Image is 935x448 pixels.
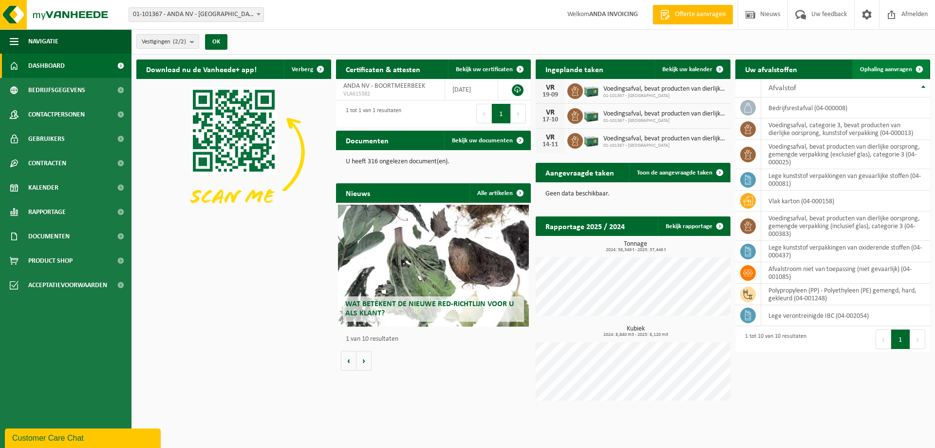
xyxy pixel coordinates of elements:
[205,34,227,50] button: OK
[629,163,729,182] a: Toon de aangevraagde taken
[654,59,729,79] a: Bekijk uw kalender
[603,135,726,143] span: Voedingsafval, bevat producten van dierlijke oorsprong, gemengde verpakking (exc...
[341,351,356,370] button: Vorige
[541,241,730,253] h3: Tonnage
[673,10,728,19] span: Offerte aanvragen
[338,205,529,327] a: Wat betekent de nieuwe RED-richtlijn voor u als klant?
[284,59,330,79] button: Verberg
[28,200,66,224] span: Rapportage
[662,66,712,73] span: Bekijk uw kalender
[653,5,733,24] a: Offerte aanvragen
[583,132,599,148] img: PB-LB-0680-HPE-GN-01
[541,109,560,117] div: VR
[860,66,912,73] span: Ophaling aanvragen
[541,332,730,337] span: 2024: 8,840 m3 - 2025: 6,120 m3
[536,163,624,182] h2: Aangevraagde taken
[541,84,560,92] div: VR
[345,300,514,317] span: Wat betekent de nieuwe RED-richtlijn voor u als klant?
[761,191,930,212] td: vlak karton (04-000158)
[761,284,930,305] td: polypropyleen (PP) - Polyethyleen (PE) gemengd, hard, gekleurd (04-001248)
[536,216,635,235] h2: Rapportage 2025 / 2024
[492,104,511,123] button: 1
[136,59,266,78] h2: Download nu de Vanheede+ app!
[536,59,613,78] h2: Ingeplande taken
[136,34,199,49] button: Vestigingen(2/2)
[28,151,66,175] span: Contracten
[28,224,70,249] span: Documenten
[541,141,560,148] div: 14-11
[292,66,313,73] span: Verberg
[28,249,73,273] span: Product Shop
[28,127,65,151] span: Gebruikers
[452,137,513,144] span: Bekijk uw documenten
[541,248,730,253] span: 2024: 58,349 t - 2025: 37,446 t
[603,93,726,99] span: 01-101367 - [GEOGRAPHIC_DATA]
[511,104,526,123] button: Next
[28,273,107,297] span: Acceptatievoorwaarden
[28,54,65,78] span: Dashboard
[740,329,806,350] div: 1 tot 10 van 10 resultaten
[761,169,930,191] td: lege kunststof verpakkingen van gevaarlijke stoffen (04-000081)
[541,117,560,123] div: 17-10
[448,59,530,79] a: Bekijk uw certificaten
[910,330,925,349] button: Next
[356,351,372,370] button: Volgende
[761,241,930,262] td: lege kunststof verpakkingen van oxiderende stoffen (04-000437)
[476,104,492,123] button: Previous
[343,82,425,90] span: ANDA NV - BOORTMEERBEEK
[768,84,796,92] span: Afvalstof
[583,107,599,123] img: PB-LB-0680-HPE-GN-01
[469,183,530,203] a: Alle artikelen
[761,305,930,326] td: Lege verontreinigde IBC (04-002054)
[341,103,401,124] div: 1 tot 1 van 1 resultaten
[589,11,638,18] strong: ANDA INVOICING
[129,7,264,22] span: 01-101367 - ANDA NV - BOORTMEERBEEK
[28,102,85,127] span: Contactpersonen
[456,66,513,73] span: Bekijk uw certificaten
[142,35,186,49] span: Vestigingen
[583,82,599,98] img: PB-LB-0680-HPE-GN-01
[28,78,85,102] span: Bedrijfsgegevens
[603,110,726,118] span: Voedingsafval, bevat producten van dierlijke oorsprong, gemengde verpakking (exc...
[761,140,930,169] td: voedingsafval, bevat producten van dierlijke oorsprong, gemengde verpakking (exclusief glas), cat...
[541,92,560,98] div: 19-09
[545,191,721,197] p: Geen data beschikbaar.
[603,85,726,93] span: Voedingsafval, bevat producten van dierlijke oorsprong, gemengde verpakking (exc...
[28,29,58,54] span: Navigatie
[761,97,930,118] td: bedrijfsrestafval (04-000008)
[173,39,186,45] count: (2/2)
[336,59,430,78] h2: Certificaten & attesten
[28,175,58,200] span: Kalender
[891,330,910,349] button: 1
[658,216,729,236] a: Bekijk rapportage
[852,59,929,79] a: Ophaling aanvragen
[343,90,437,98] span: VLA615382
[761,118,930,140] td: voedingsafval, categorie 3, bevat producten van dierlijke oorsprong, kunststof verpakking (04-000...
[136,79,331,225] img: Download de VHEPlus App
[336,183,380,202] h2: Nieuws
[761,212,930,241] td: voedingsafval, bevat producten van dierlijke oorsprong, gemengde verpakking (inclusief glas), cat...
[876,330,891,349] button: Previous
[346,336,526,343] p: 1 van 10 resultaten
[129,8,263,21] span: 01-101367 - ANDA NV - BOORTMEERBEEK
[5,427,163,448] iframe: chat widget
[336,131,398,150] h2: Documenten
[603,118,726,124] span: 01-101367 - [GEOGRAPHIC_DATA]
[444,131,530,150] a: Bekijk uw documenten
[637,170,712,176] span: Toon de aangevraagde taken
[603,143,726,149] span: 01-101367 - [GEOGRAPHIC_DATA]
[541,134,560,141] div: VR
[761,262,930,284] td: afvalstroom niet van toepassing (niet gevaarlijk) (04-001085)
[445,79,498,100] td: [DATE]
[735,59,807,78] h2: Uw afvalstoffen
[346,158,521,165] p: U heeft 316 ongelezen document(en).
[541,326,730,337] h3: Kubiek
